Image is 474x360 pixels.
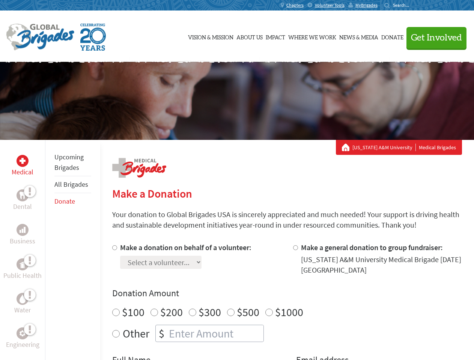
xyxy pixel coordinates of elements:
[167,325,263,342] input: Enter Amount
[20,261,26,268] img: Public Health
[6,24,74,51] img: Global Brigades Logo
[54,149,91,176] li: Upcoming Brigades
[12,167,33,177] p: Medical
[237,305,259,319] label: $500
[17,189,29,201] div: Dental
[13,189,32,212] a: DentalDental
[17,327,29,339] div: Engineering
[12,155,33,177] a: MedicalMedical
[411,33,462,42] span: Get Involved
[355,2,378,8] span: MyBrigades
[14,305,31,315] p: Water
[54,176,91,193] li: All Brigades
[188,18,233,55] a: Vision & Mission
[236,18,263,55] a: About Us
[54,180,88,189] a: All Brigades
[352,144,416,151] a: [US_STATE] A&M University
[10,236,35,246] p: Business
[13,201,32,212] p: Dental
[3,258,42,281] a: Public HealthPublic Health
[112,209,462,230] p: Your donation to Global Brigades USA is sincerely appreciated and much needed! Your support is dr...
[20,227,26,233] img: Business
[20,330,26,336] img: Engineering
[6,339,39,350] p: Engineering
[14,293,31,315] a: WaterWater
[123,325,149,342] label: Other
[6,327,39,350] a: EngineeringEngineering
[3,270,42,281] p: Public Health
[381,18,403,55] a: Donate
[112,287,462,299] h4: Donation Amount
[80,24,106,51] img: Global Brigades Celebrating 20 Years
[112,187,462,200] h2: Make a Donation
[20,158,26,164] img: Medical
[156,325,167,342] div: $
[315,2,345,8] span: Volunteer Tools
[112,158,166,178] img: logo-medical.png
[406,27,466,48] button: Get Involved
[301,254,462,275] div: [US_STATE] A&M University Medical Brigade [DATE] [GEOGRAPHIC_DATA]
[17,155,29,167] div: Medical
[17,258,29,270] div: Public Health
[266,18,285,55] a: Impact
[54,193,91,210] li: Donate
[17,293,29,305] div: Water
[342,144,456,151] div: Medical Brigades
[288,18,336,55] a: Where We Work
[10,224,35,246] a: BusinessBusiness
[20,192,26,199] img: Dental
[54,153,84,172] a: Upcoming Brigades
[160,305,183,319] label: $200
[54,197,75,205] a: Donate
[122,305,144,319] label: $100
[286,2,304,8] span: Chapters
[199,305,221,319] label: $300
[20,294,26,303] img: Water
[17,224,29,236] div: Business
[275,305,303,319] label: $1000
[301,243,443,252] label: Make a general donation to group fundraiser:
[120,243,251,252] label: Make a donation on behalf of a volunteer:
[339,18,378,55] a: News & Media
[393,2,414,8] input: Search...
